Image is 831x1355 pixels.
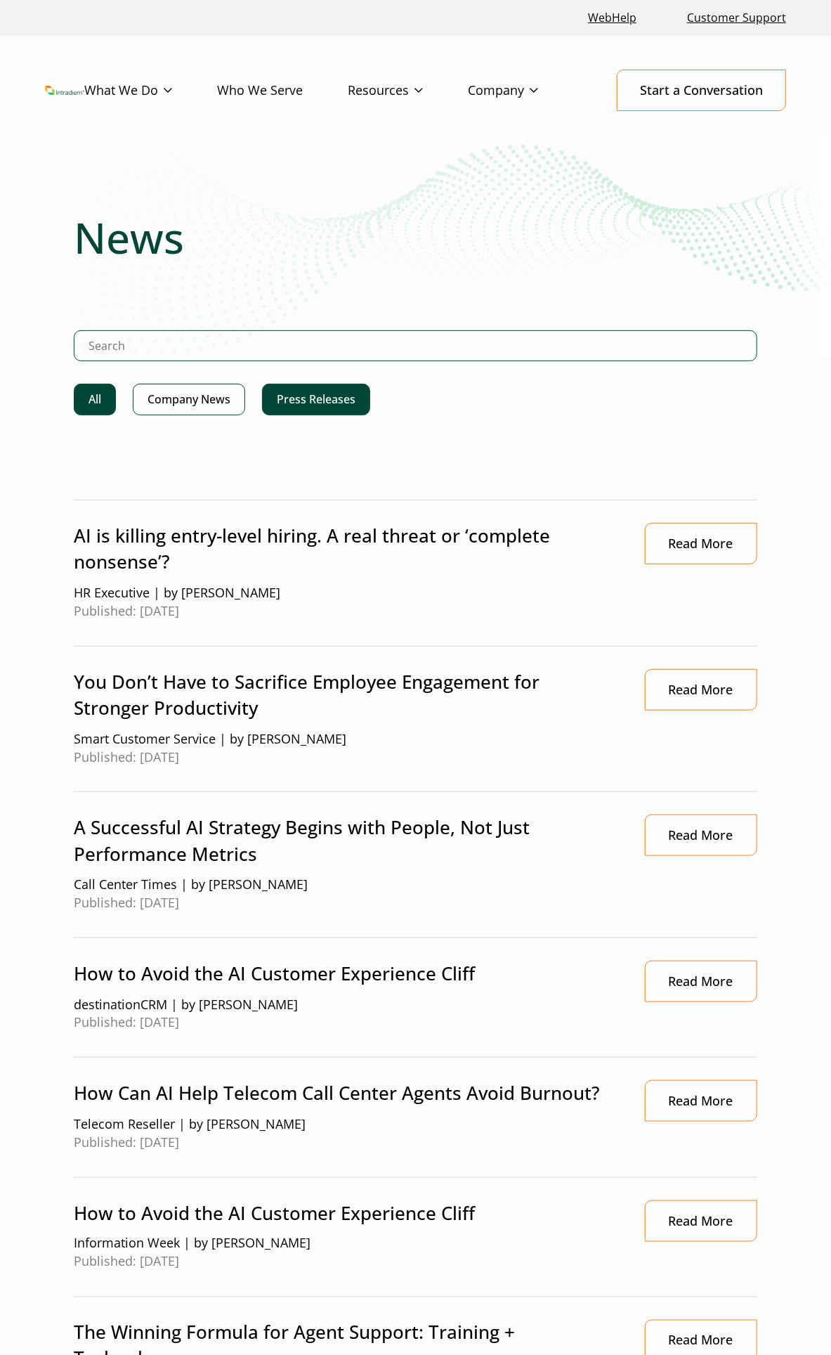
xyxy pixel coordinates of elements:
[74,1235,616,1253] span: Information Week | by [PERSON_NAME]
[262,384,370,415] a: Press Releases
[217,70,348,111] a: Who We Serve
[74,748,616,767] span: Published: [DATE]
[74,996,616,1014] span: destinationCRM | by [PERSON_NAME]
[74,1253,616,1271] span: Published: [DATE]
[74,1115,616,1134] span: Telecom Reseller | by [PERSON_NAME]
[74,1013,616,1032] span: Published: [DATE]
[74,330,757,361] input: Search
[74,384,116,415] a: All
[582,3,642,33] a: Link opens in a new window
[645,523,757,564] a: Link opens in a new window
[348,70,468,111] a: Resources
[74,330,757,384] form: Search Intradiem
[645,1200,757,1242] a: Link opens in a new window
[45,86,84,96] img: Intradiem
[74,815,616,867] p: A Successful AI Strategy Begins with People, Not Just Performance Metrics
[617,70,786,111] a: Start a Conversation
[645,961,757,1002] a: Link opens in a new window
[74,876,616,894] span: Call Center Times | by [PERSON_NAME]
[74,212,757,263] h1: News
[74,1134,616,1152] span: Published: [DATE]
[74,669,616,722] p: You Don’t Have to Sacrifice Employee Engagement for Stronger Productivity
[45,86,84,96] a: Link to homepage of Intradiem
[74,730,616,748] span: Smart Customer Service | by [PERSON_NAME]
[133,384,245,415] a: Company News
[681,3,792,33] a: Customer Support
[84,70,217,111] a: What We Do
[74,1080,616,1106] p: How Can AI Help Telecom Call Center Agents Avoid Burnout?
[74,1200,616,1226] p: How to Avoid the AI Customer Experience Cliff
[645,669,757,711] a: Link opens in a new window
[74,602,616,621] span: Published: [DATE]
[74,584,616,602] span: HR Executive | by [PERSON_NAME]
[645,815,757,856] a: Link opens in a new window
[74,523,616,576] p: AI is killing entry-level hiring. A real threat or ‘complete nonsense’?
[74,961,616,987] p: How to Avoid the AI Customer Experience Cliff
[468,70,583,111] a: Company
[645,1080,757,1122] a: Link opens in a new window
[74,894,616,912] span: Published: [DATE]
